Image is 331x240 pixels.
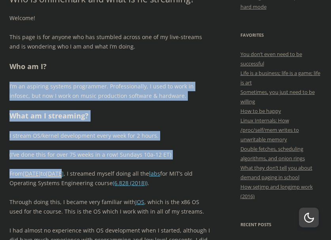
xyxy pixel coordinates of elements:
[240,69,320,86] a: Life is a business; life is a game; life is art
[9,131,213,141] p: I stream OS/kernel development every week for 2 hours.
[113,179,148,187] a: (6.828 (2018))
[9,110,213,122] h2: What am I streaming?
[9,13,213,23] p: Welcome!
[9,197,213,216] p: Through doing this, I became very familiar with , which is the x86 OS used for the course. This i...
[9,82,213,101] p: I’m an aspiring systems programmer. Professionally, I used to work in infosec, but now I work on ...
[240,88,315,105] a: Sometimes, you just need to be willing
[135,198,144,206] a: JOS
[149,170,160,177] a: labs
[240,220,322,229] h3: Recent Posts
[240,164,312,181] a: What they don’t tell you about demand paging in school
[9,61,213,72] h2: Who am I?
[9,150,213,159] p: (I’ve done this for over 75 weeks in a row! Sundays 10a-12 ET)
[46,170,64,177] a: [DATE]
[23,170,41,177] a: [DATE]
[240,107,281,114] a: How to be happy
[9,169,213,188] p: From to , I streamed myself doing all the for MIT’s old Operating Systems Engineering course .
[240,30,322,40] h3: Favorites
[240,117,299,143] a: Linux Internals: How /proc/self/mem writes to unwritable memory
[240,145,305,162] a: Double fetches, scheduling algorithms, and onion rings
[9,32,213,51] p: This page is for anyone who has stumbled across one of my live-streams and is wondering who I am ...
[240,51,302,67] a: You don’t even need to be successful
[240,183,313,200] a: How setjmp and longjmp work (2016)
